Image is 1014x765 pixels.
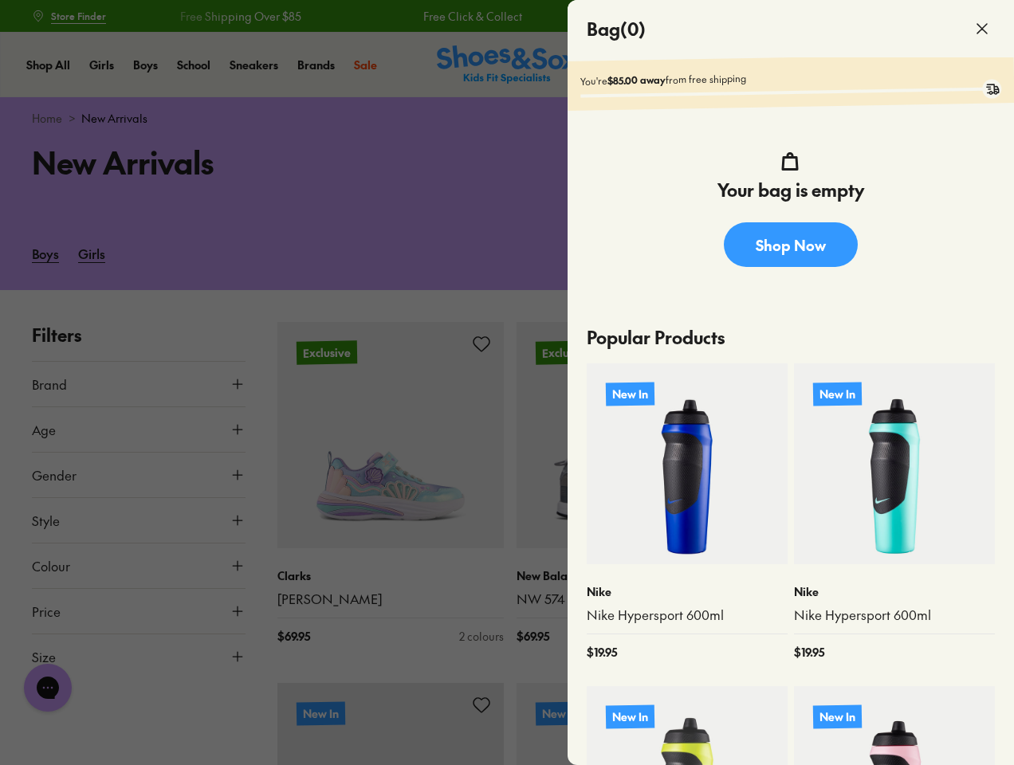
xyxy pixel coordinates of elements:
[794,644,824,661] span: $ 19.95
[794,583,995,600] p: Nike
[717,177,864,203] h4: Your bag is empty
[587,583,788,600] p: Nike
[587,363,788,564] a: New In
[606,704,654,728] p: New In
[813,704,862,728] p: New In
[813,382,862,406] p: New In
[794,363,995,564] a: New In
[587,16,646,42] h4: Bag ( 0 )
[587,312,995,363] p: Popular Products
[580,66,1001,88] p: You're from free shipping
[794,606,995,624] a: Nike Hypersport 600ml
[8,6,56,53] button: Open gorgias live chat
[587,606,788,624] a: Nike Hypersport 600ml
[724,222,858,267] a: Shop Now
[587,644,617,661] span: $ 19.95
[606,382,654,406] p: New In
[607,73,666,87] b: $85.00 away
